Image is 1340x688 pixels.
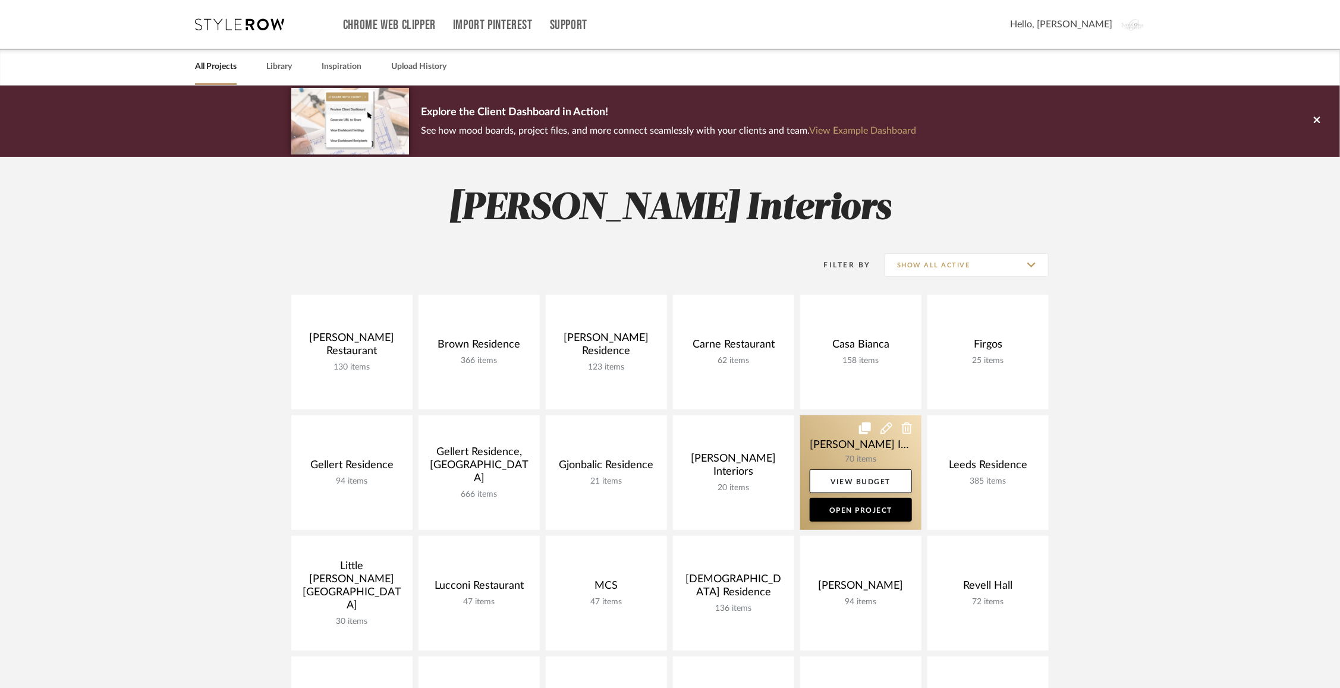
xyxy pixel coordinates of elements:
[301,560,403,617] div: Little [PERSON_NAME][GEOGRAPHIC_DATA]
[301,362,403,373] div: 130 items
[453,20,533,30] a: Import Pinterest
[810,498,912,522] a: Open Project
[937,476,1039,487] div: 385 items
[682,452,785,483] div: [PERSON_NAME] Interiors
[937,597,1039,607] div: 72 items
[421,122,916,139] p: See how mood boards, project files, and more connect seamlessly with your clients and team.
[266,59,292,75] a: Library
[682,604,785,614] div: 136 items
[682,483,785,493] div: 20 items
[343,20,436,30] a: Chrome Web Clipper
[810,356,912,366] div: 158 items
[682,573,785,604] div: [DEMOGRAPHIC_DATA] Residence
[937,338,1039,356] div: Firgos
[301,459,403,476] div: Gellert Residence
[810,579,912,597] div: [PERSON_NAME]
[810,597,912,607] div: 94 items
[428,579,530,597] div: Lucconi Restaurant
[391,59,446,75] a: Upload History
[242,187,1098,231] h2: [PERSON_NAME] Interiors
[555,332,658,362] div: [PERSON_NAME] Residence
[291,88,409,154] img: d5d033c5-7b12-40c2-a960-1ecee1989c38.png
[550,20,587,30] a: Support
[428,338,530,356] div: Brown Residence
[555,459,658,476] div: Gjonbalic Residence
[322,59,361,75] a: Inspiration
[1121,12,1146,37] img: avatar
[809,126,916,135] a: View Example Dashboard
[301,332,403,362] div: [PERSON_NAME] Restaurant
[428,356,530,366] div: 366 items
[555,476,658,487] div: 21 items
[555,579,658,597] div: MCS
[937,579,1039,597] div: Revell Hall
[195,59,237,75] a: All Projects
[428,490,530,500] div: 666 items
[937,356,1039,366] div: 25 items
[682,356,785,366] div: 62 items
[301,617,403,627] div: 30 items
[428,597,530,607] div: 47 items
[421,103,916,122] p: Explore the Client Dashboard in Action!
[809,259,871,271] div: Filter By
[810,469,912,493] a: View Budget
[937,459,1039,476] div: Leeds Residence
[682,338,785,356] div: Carne Restaurant
[810,338,912,356] div: Casa Bianca
[428,446,530,490] div: Gellert Residence, [GEOGRAPHIC_DATA]
[1010,17,1112,31] span: Hello, [PERSON_NAME]
[555,597,658,607] div: 47 items
[301,476,403,487] div: 94 items
[555,362,658,373] div: 123 items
